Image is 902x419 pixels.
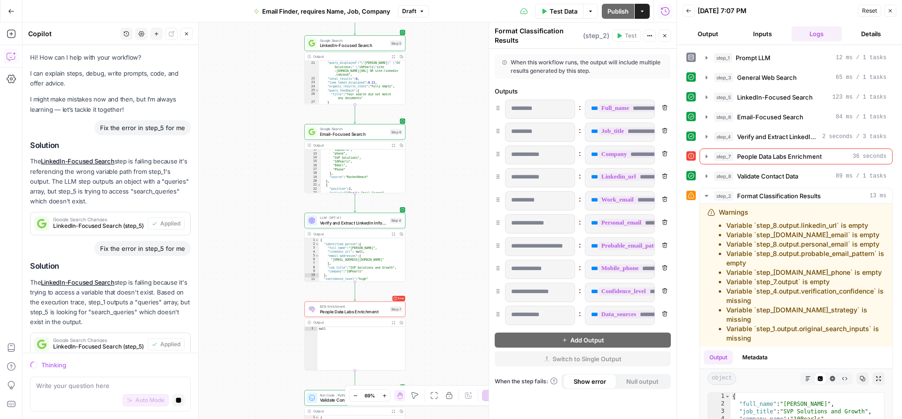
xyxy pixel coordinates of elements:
[700,188,892,203] button: 13 ms
[708,372,736,385] span: object
[714,112,733,122] span: step_6
[579,239,581,250] span: :
[305,250,319,254] div: 4
[305,270,319,273] div: 9
[736,53,770,62] span: Prompt LLM
[726,277,885,287] li: Variable `step_7.output` is empty
[305,191,321,194] div: 23
[305,81,319,85] div: 23
[579,124,581,136] span: :
[390,40,402,46] div: Step 5
[305,183,321,187] div: 21
[305,167,321,171] div: 17
[700,70,892,85] button: 65 ms / 1 tasks
[123,394,169,406] button: Auto Mode
[579,285,581,296] span: :
[704,350,733,365] button: Output
[94,120,191,135] div: Fix the error in step_5 for me
[53,222,144,230] span: LinkedIn-Focused Search (step_5)
[726,287,885,305] li: Variable `step_4.output.verification_confidence` is missing
[708,408,731,415] div: 3
[313,143,388,148] div: Output
[737,112,803,122] span: Email-Focused Search
[315,415,319,419] span: Toggle code folding, rows 1 through 14
[535,4,583,19] button: Test Data
[836,172,886,180] span: 89 ms / 1 tasks
[354,371,356,389] g: Edge from step_7 to step_8
[714,73,733,82] span: step_3
[552,354,622,364] span: Switch to Single Output
[700,109,892,124] button: 84 ms / 1 tasks
[792,26,842,41] button: Logs
[305,171,321,175] div: 18
[305,246,319,250] div: 3
[30,262,191,271] h2: Solution
[30,156,191,206] p: The step is failing because it's referencing the wrong variable path from step_1's output. The LL...
[320,38,388,43] span: Google Search
[726,305,885,324] li: Variable `step_[DOMAIN_NAME]_strategy` is missing
[305,262,319,265] div: 7
[870,192,886,200] span: 13 ms
[862,7,877,15] span: Reset
[714,191,733,201] span: step_2
[579,193,581,204] span: :
[726,221,885,230] li: Variable `step_8.output.linkedin_url` is empty
[570,335,604,345] span: Add Output
[853,152,886,161] span: 36 seconds
[320,308,388,315] span: People Data Labs Enrichment
[320,126,388,132] span: Google Search
[160,219,180,228] span: Applied
[683,26,733,41] button: Output
[354,282,356,301] g: Edge from step_4 to step_7
[607,7,629,16] span: Publish
[579,216,581,227] span: :
[708,393,731,400] div: 1
[726,324,885,343] li: Variable `step_1.output.original_search_inputs` is missing
[305,273,319,277] div: 10
[402,7,416,16] span: Draft
[502,58,663,75] div: When this workflow runs, the output will include multiple results generated by this step.
[708,400,731,408] div: 2
[304,124,405,193] div: Google SearchEmail-Focused SearchStep 6Output "10pearls", "phone", "SVP Solutions", "10Pearls", "...
[320,42,388,49] span: LinkedIn-Focused Search
[574,377,606,386] span: Show error
[313,54,388,59] div: Output
[719,208,885,343] div: Warnings
[305,327,318,331] div: 1
[30,53,191,62] p: Hi! How can I help with your workflow?
[315,88,319,92] span: Toggle code folding, rows 25 through 27
[317,183,321,187] span: Toggle code folding, rows 21 through 40
[305,258,319,262] div: 6
[305,179,321,183] div: 20
[579,308,581,319] span: :
[53,217,144,222] span: Google Search Changes
[495,26,609,45] div: Format Classification Results
[160,340,180,349] span: Applied
[737,73,797,82] span: General Web Search
[41,360,191,370] div: Thinking
[398,295,404,303] span: Error
[354,193,356,212] g: Edge from step_6 to step_4
[28,29,117,39] div: Copilot
[579,170,581,181] span: :
[836,54,886,62] span: 12 ms / 1 tasks
[30,69,191,88] p: I can explain steps, debug, write prompts, code, and offer advice.
[354,104,356,123] g: Edge from step_5 to step_6
[858,5,881,17] button: Reset
[846,26,896,41] button: Details
[737,350,773,365] button: Metadata
[626,377,659,386] span: Null output
[313,409,388,414] div: Output
[612,30,641,42] button: Test
[822,132,886,141] span: 2 seconds / 3 tasks
[625,31,637,40] span: Test
[135,396,164,404] span: Auto Mode
[726,249,885,268] li: Variable `step_8.output.probable_email_pattern` is empty
[305,187,321,191] div: 22
[313,320,388,325] div: Output
[700,149,892,164] button: 36 seconds
[305,85,319,88] div: 24
[616,374,669,389] button: Null output
[602,4,634,19] button: Publish
[305,77,319,80] div: 22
